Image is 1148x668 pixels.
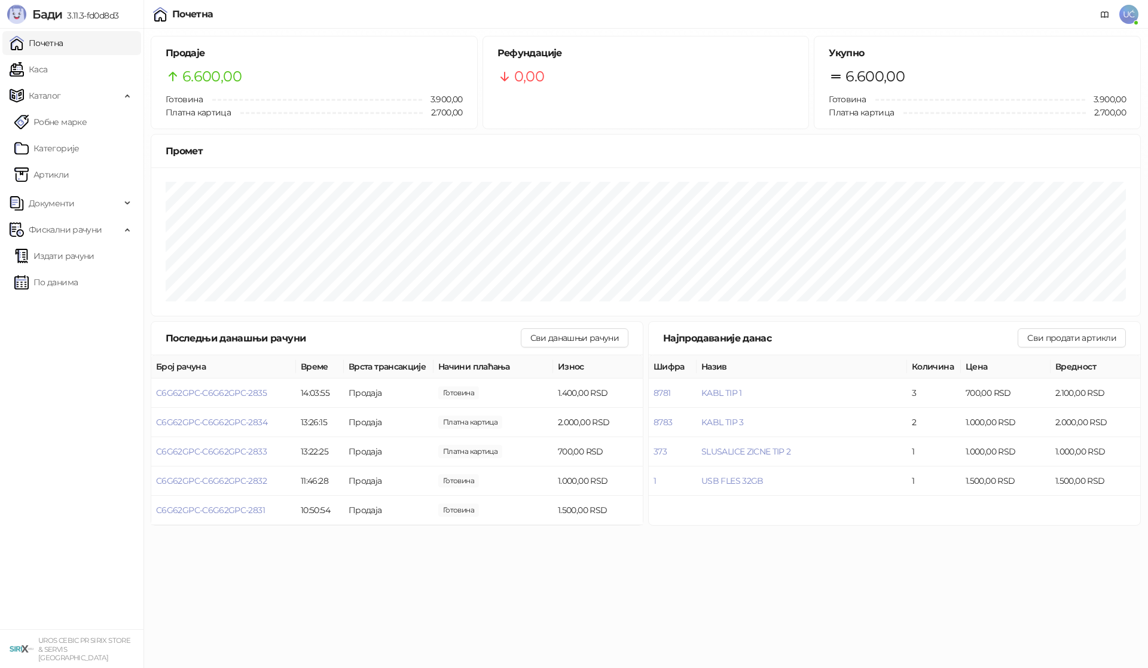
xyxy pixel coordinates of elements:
span: 3.900,00 [422,93,463,106]
td: 1 [907,466,961,496]
span: 2.000,00 [438,416,502,429]
td: 1.000,00 RSD [961,437,1051,466]
td: 14:03:55 [296,379,344,408]
span: 6.600,00 [182,65,242,88]
td: Продаја [344,408,433,437]
span: 2.700,00 [423,106,463,119]
div: Најпродаваније данас [663,331,1018,346]
td: 1.000,00 RSD [961,408,1051,437]
span: Каталог [29,84,61,108]
a: Документација [1095,5,1115,24]
a: ArtikliАртикли [14,163,69,187]
button: 8781 [654,388,670,398]
span: 6.600,00 [845,65,905,88]
span: Документи [29,191,74,215]
button: 1 [654,475,656,486]
span: Платна картица [829,107,894,118]
td: Продаја [344,379,433,408]
span: 1.000,00 [438,474,479,487]
td: 1.000,00 RSD [553,466,643,496]
button: Сви продати артикли [1018,328,1126,347]
td: 2.000,00 RSD [553,408,643,437]
button: C6G62GPC-C6G62GPC-2831 [156,505,265,516]
td: 13:22:25 [296,437,344,466]
span: Готовина [829,94,866,105]
a: Робне марке [14,110,87,134]
span: Готовина [166,94,203,105]
td: 700,00 RSD [961,379,1051,408]
span: Фискални рачуни [29,218,102,242]
span: 0,00 [514,65,544,88]
th: Начини плаћања [433,355,553,379]
td: 2 [907,408,961,437]
button: KABL TIP 1 [701,388,742,398]
button: C6G62GPC-C6G62GPC-2833 [156,446,267,457]
a: По данима [14,270,78,294]
td: 1.500,00 RSD [961,466,1051,496]
td: Продаја [344,466,433,496]
button: C6G62GPC-C6G62GPC-2832 [156,475,267,486]
span: 700,00 [438,445,502,458]
span: 3.11.3-fd0d8d3 [62,10,118,21]
a: Издати рачуни [14,244,94,268]
span: 1.400,00 [438,386,479,399]
span: 2.700,00 [1086,106,1126,119]
button: C6G62GPC-C6G62GPC-2835 [156,388,267,398]
span: 1.500,00 [438,504,479,517]
button: 8783 [654,417,672,428]
th: Време [296,355,344,379]
td: 1.500,00 RSD [1051,466,1140,496]
td: 700,00 RSD [553,437,643,466]
td: 2.000,00 RSD [1051,408,1140,437]
span: UĆ [1119,5,1138,24]
td: 10:50:54 [296,496,344,525]
td: 3 [907,379,961,408]
span: Бади [32,7,62,22]
td: Продаја [344,437,433,466]
h5: Укупно [829,46,1126,60]
td: 1.000,00 RSD [1051,437,1140,466]
span: Платна картица [166,107,231,118]
td: 1.400,00 RSD [553,379,643,408]
th: Износ [553,355,643,379]
a: Почетна [10,31,63,55]
button: SLUSALICE ZICNE TIP 2 [701,446,791,457]
button: USB FLES 32GB [701,475,764,486]
small: UROS CEBIC PR SIRIX STORE & SERVIS [GEOGRAPHIC_DATA] [38,636,130,662]
td: 1.500,00 RSD [553,496,643,525]
th: Цена [961,355,1051,379]
div: Промет [166,144,1126,158]
button: 373 [654,446,667,457]
td: 11:46:28 [296,466,344,496]
h5: Продаје [166,46,463,60]
th: Количина [907,355,961,379]
span: 3.900,00 [1085,93,1126,106]
td: 13:26:15 [296,408,344,437]
td: Продаја [344,496,433,525]
td: 2.100,00 RSD [1051,379,1140,408]
a: Каса [10,57,47,81]
button: KABL TIP 3 [701,417,744,428]
a: Категорије [14,136,80,160]
th: Назив [697,355,907,379]
div: Последњи данашњи рачуни [166,331,521,346]
th: Број рачуна [151,355,296,379]
th: Шифра [649,355,697,379]
div: Почетна [172,10,213,19]
td: 1 [907,437,961,466]
img: Logo [7,5,26,24]
h5: Рефундације [497,46,795,60]
img: 64x64-companyLogo-cb9a1907-c9b0-4601-bb5e-5084e694c383.png [10,637,33,661]
button: C6G62GPC-C6G62GPC-2834 [156,417,267,428]
th: Вредност [1051,355,1140,379]
th: Врста трансакције [344,355,433,379]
